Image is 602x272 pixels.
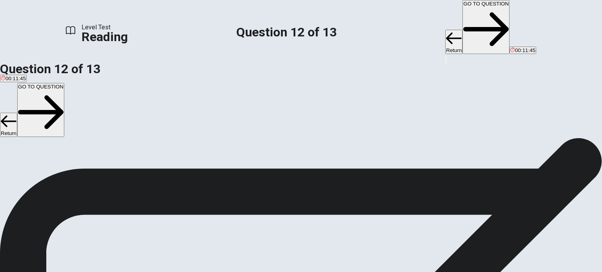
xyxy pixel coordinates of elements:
[236,27,337,37] h1: Question 12 of 13
[17,83,64,137] button: GO TO QUESTION
[445,30,462,54] button: Return
[82,23,128,32] span: Level Test
[510,47,536,54] button: 00:11:45
[5,76,26,81] span: 00:11:45
[515,47,535,53] span: 00:11:45
[82,32,128,41] h1: Reading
